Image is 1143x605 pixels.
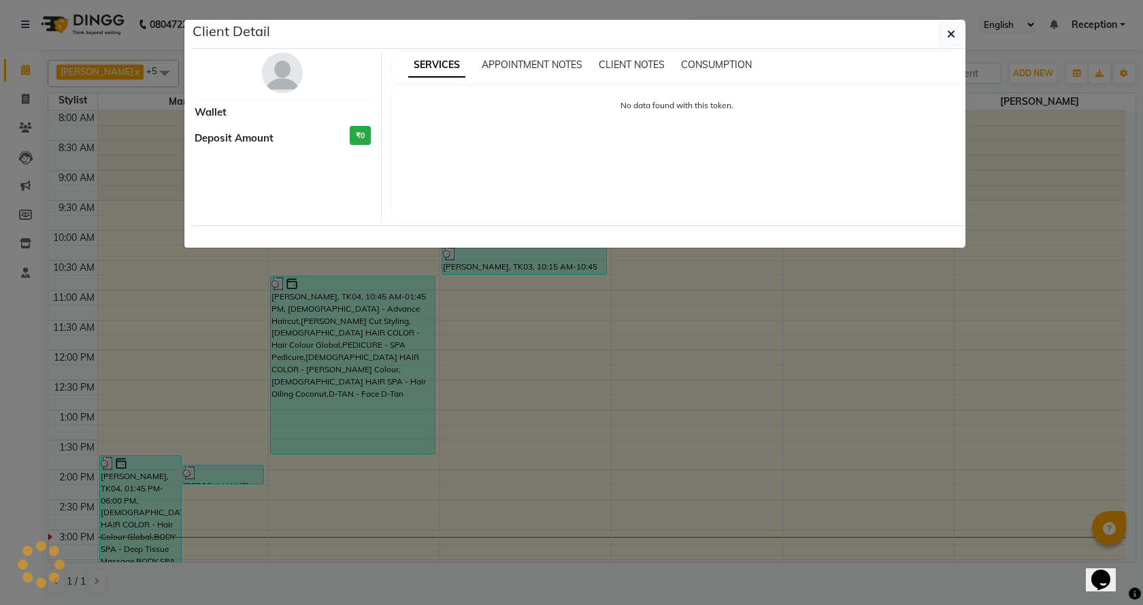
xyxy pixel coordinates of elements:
[599,59,665,71] span: CLIENT NOTES
[482,59,582,71] span: APPOINTMENT NOTES
[193,21,270,42] h5: Client Detail
[350,126,371,146] h3: ₹0
[262,52,303,93] img: avatar
[408,53,465,78] span: SERVICES
[195,131,274,146] span: Deposit Amount
[681,59,752,71] span: CONSUMPTION
[195,105,227,120] span: Wallet
[405,99,949,112] p: No data found with this token.
[1086,551,1129,591] iframe: chat widget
